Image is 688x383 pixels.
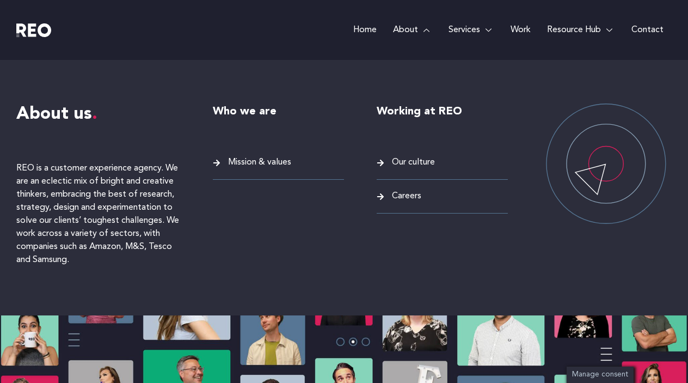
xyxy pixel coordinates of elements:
[16,106,97,123] span: About us
[572,371,628,378] span: Manage consent
[377,155,508,170] a: Our culture
[225,155,291,170] span: Mission & values
[389,189,421,204] span: Careers
[377,104,508,120] h6: Working at REO
[16,162,180,266] p: REO is a customer experience agency. We are an eclectic mix of bright and creative thinkers, embr...
[389,155,435,170] span: Our culture
[213,104,344,120] h6: Who we are
[213,155,344,170] a: Mission & values
[377,189,508,204] a: Careers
